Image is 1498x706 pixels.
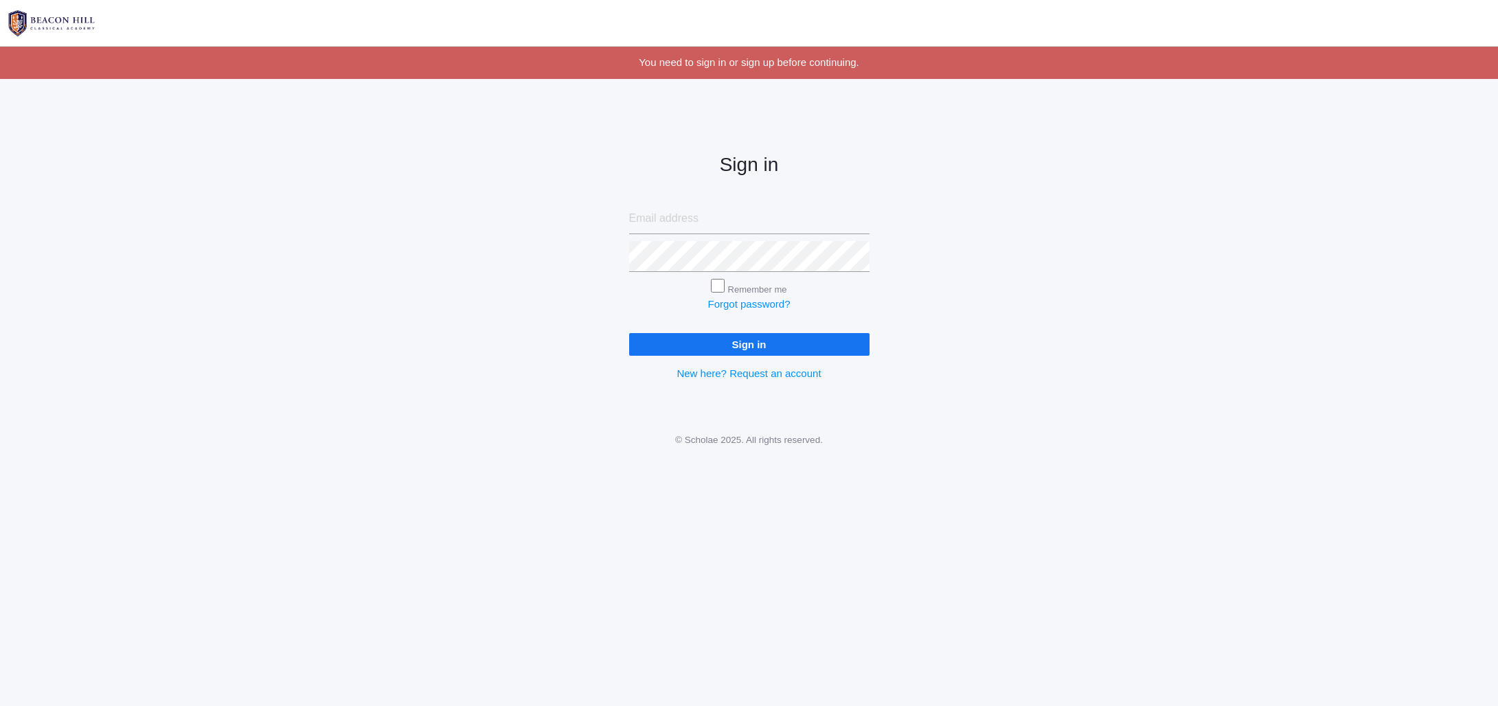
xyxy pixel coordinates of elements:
input: Email address [629,203,870,234]
label: Remember me [728,284,787,295]
a: Forgot password? [707,298,790,310]
a: New here? Request an account [677,367,821,379]
input: Sign in [629,333,870,356]
h2: Sign in [629,155,870,176]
